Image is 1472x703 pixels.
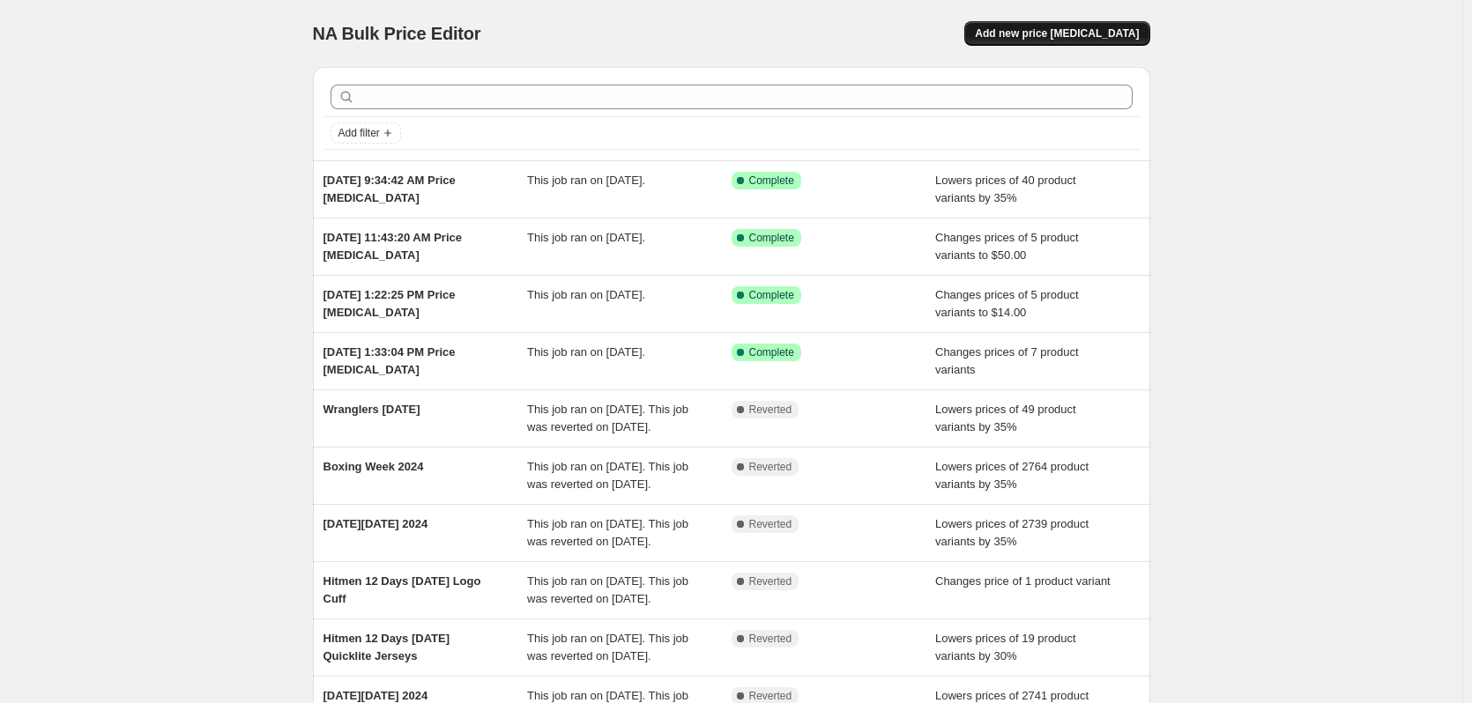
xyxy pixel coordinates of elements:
[935,403,1076,433] span: Lowers prices of 49 product variants by 35%
[323,345,456,376] span: [DATE] 1:33:04 PM Price [MEDICAL_DATA]
[323,174,456,204] span: [DATE] 9:34:42 AM Price [MEDICAL_DATA]
[935,632,1076,662] span: Lowers prices of 19 product variants by 30%
[527,345,645,359] span: This job ran on [DATE].
[935,288,1079,319] span: Changes prices of 5 product variants to $14.00
[313,24,481,43] span: NA Bulk Price Editor
[527,632,688,662] span: This job ran on [DATE]. This job was reverted on [DATE].
[975,26,1139,41] span: Add new price [MEDICAL_DATA]
[527,231,645,244] span: This job ran on [DATE].
[527,288,645,301] span: This job ran on [DATE].
[527,174,645,187] span: This job ran on [DATE].
[527,460,688,491] span: This job ran on [DATE]. This job was reverted on [DATE].
[749,403,792,417] span: Reverted
[935,460,1089,491] span: Lowers prices of 2764 product variants by 35%
[749,174,794,188] span: Complete
[527,517,688,548] span: This job ran on [DATE]. This job was reverted on [DATE].
[749,460,792,474] span: Reverted
[323,460,424,473] span: Boxing Week 2024
[749,517,792,531] span: Reverted
[749,574,792,588] span: Reverted
[935,345,1079,376] span: Changes prices of 7 product variants
[935,517,1089,548] span: Lowers prices of 2739 product variants by 35%
[964,21,1149,46] button: Add new price [MEDICAL_DATA]
[331,122,401,144] button: Add filter
[323,632,450,662] span: Hitmen 12 Days [DATE] Quicklite Jerseys
[749,231,794,245] span: Complete
[323,288,456,319] span: [DATE] 1:22:25 PM Price [MEDICAL_DATA]
[527,403,688,433] span: This job ran on [DATE]. This job was reverted on [DATE].
[749,689,792,703] span: Reverted
[749,345,794,359] span: Complete
[323,403,420,416] span: Wranglers [DATE]
[749,632,792,646] span: Reverted
[338,126,380,140] span: Add filter
[527,574,688,605] span: This job ran on [DATE]. This job was reverted on [DATE].
[935,574,1111,588] span: Changes price of 1 product variant
[323,574,481,605] span: Hitmen 12 Days [DATE] Logo Cuff
[323,517,428,530] span: [DATE][DATE] 2024
[935,231,1079,262] span: Changes prices of 5 product variants to $50.00
[323,689,428,702] span: [DATE][DATE] 2024
[749,288,794,302] span: Complete
[323,231,463,262] span: [DATE] 11:43:20 AM Price [MEDICAL_DATA]
[935,174,1076,204] span: Lowers prices of 40 product variants by 35%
